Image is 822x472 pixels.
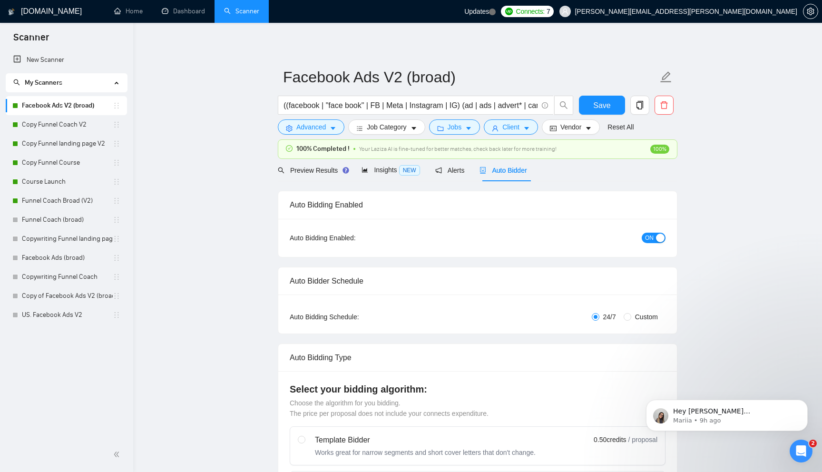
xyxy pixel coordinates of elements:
[399,165,420,176] span: NEW
[6,248,127,267] li: Facebook Ads (broad)
[464,8,489,15] span: Updates
[790,440,812,462] iframe: Intercom live chat
[585,125,592,132] span: caret-down
[278,167,346,174] span: Preview Results
[560,122,581,132] span: Vendor
[283,65,658,89] input: Scanner name...
[13,50,119,69] a: New Scanner
[296,122,326,132] span: Advanced
[655,101,673,109] span: delete
[631,101,649,109] span: copy
[479,167,527,174] span: Auto Bidder
[362,166,420,174] span: Insights
[429,119,480,135] button: folderJobscaret-down
[367,122,406,132] span: Job Category
[6,267,127,286] li: Copywriting Funnel Coach
[8,4,15,20] img: logo
[13,79,62,87] span: My Scanners
[278,119,344,135] button: settingAdvancedcaret-down
[22,248,113,267] a: Facebook Ads (broad)
[113,450,123,459] span: double-left
[113,102,120,109] span: holder
[113,311,120,319] span: holder
[632,380,822,446] iframe: Intercom notifications message
[6,96,127,115] li: Facebook Ads V2 (broad)
[803,8,818,15] span: setting
[492,125,499,132] span: user
[22,96,113,115] a: Facebook Ads V2 (broad)
[645,233,654,243] span: ON
[330,125,336,132] span: caret-down
[290,233,415,243] div: Auto Bidding Enabled:
[655,96,674,115] button: delete
[359,146,557,152] span: Your Laziza AI is fine-tuned for better matches, check back later for more training!
[542,102,548,108] span: info-circle
[6,191,127,210] li: Funnel Coach Broad (V2)
[22,153,113,172] a: Copy Funnel Course
[290,267,665,295] div: Auto Bidder Schedule
[162,7,205,15] a: dashboardDashboard
[6,210,127,229] li: Funnel Coach (broad)
[362,167,368,173] span: area-chart
[6,134,127,153] li: Copy Funnel landing page V2
[113,140,120,147] span: holder
[448,122,462,132] span: Jobs
[22,134,113,153] a: Copy Funnel landing page V2
[6,286,127,305] li: Copy of Facebook Ads V2 (broad)
[502,122,519,132] span: Client
[435,167,442,174] span: notification
[6,229,127,248] li: Copywriting Funnel landing page
[630,96,649,115] button: copy
[6,115,127,134] li: Copy Funnel Coach V2
[22,229,113,248] a: Copywriting Funnel landing page
[594,434,626,445] span: 0.50 credits
[290,191,665,218] div: Auto Bidding Enabled
[290,344,665,371] div: Auto Bidding Type
[411,125,417,132] span: caret-down
[315,434,536,446] div: Template Bidder
[286,125,293,132] span: setting
[607,122,634,132] a: Reset All
[660,71,672,83] span: edit
[6,172,127,191] li: Course Launch
[599,312,620,322] span: 24/7
[22,286,113,305] a: Copy of Facebook Ads V2 (broad)
[803,4,818,19] button: setting
[113,254,120,262] span: holder
[22,172,113,191] a: Course Launch
[6,305,127,324] li: US. Facebook Ads V2
[22,267,113,286] a: Copywriting Funnel Coach
[554,96,573,115] button: search
[628,435,657,444] span: / proposal
[290,383,665,396] h4: Select your bidding algorithm:
[13,79,20,86] span: search
[650,145,669,154] span: 100%
[479,167,486,174] span: robot
[22,210,113,229] a: Funnel Coach (broad)
[547,6,550,17] span: 7
[356,125,363,132] span: bars
[113,216,120,224] span: holder
[113,273,120,281] span: holder
[342,166,350,175] div: Tooltip anchor
[286,145,293,152] span: check-circle
[516,6,545,17] span: Connects:
[296,144,350,154] span: 100% Completed !
[348,119,425,135] button: barsJob Categorycaret-down
[437,125,444,132] span: folder
[113,235,120,243] span: holder
[290,399,489,417] span: Choose the algorithm for you bidding. The price per proposal does not include your connects expen...
[6,153,127,172] li: Copy Funnel Course
[579,96,625,115] button: Save
[113,178,120,186] span: holder
[593,99,610,111] span: Save
[113,121,120,128] span: holder
[523,125,530,132] span: caret-down
[25,79,62,87] span: My Scanners
[284,99,538,111] input: Search Freelance Jobs...
[22,191,113,210] a: Funnel Coach Broad (V2)
[22,115,113,134] a: Copy Funnel Coach V2
[803,8,818,15] a: setting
